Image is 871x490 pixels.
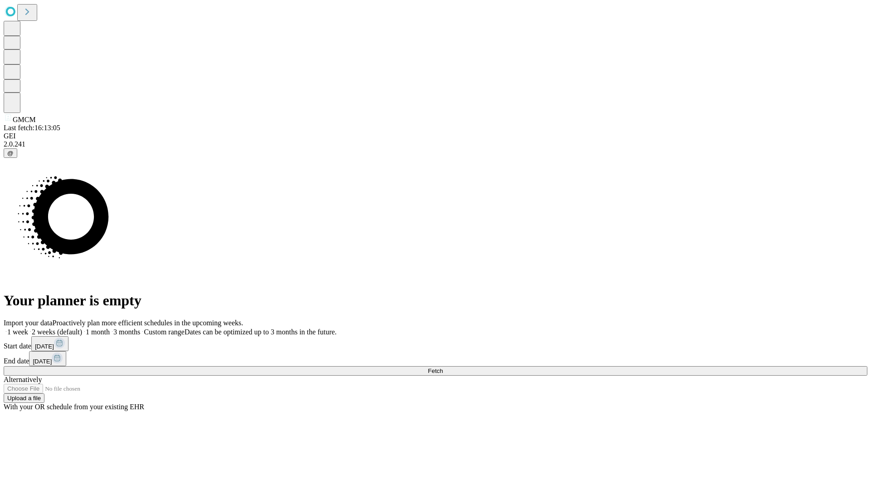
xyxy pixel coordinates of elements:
[4,140,867,148] div: 2.0.241
[4,376,42,383] span: Alternatively
[4,292,867,309] h1: Your planner is empty
[7,328,28,336] span: 1 week
[33,358,52,365] span: [DATE]
[4,132,867,140] div: GEI
[4,366,867,376] button: Fetch
[86,328,110,336] span: 1 month
[32,328,82,336] span: 2 weeks (default)
[13,116,36,123] span: GMCM
[4,148,17,158] button: @
[4,351,867,366] div: End date
[4,393,44,403] button: Upload a file
[4,319,53,327] span: Import your data
[428,367,443,374] span: Fetch
[4,336,867,351] div: Start date
[29,351,66,366] button: [DATE]
[185,328,337,336] span: Dates can be optimized up to 3 months in the future.
[4,403,144,411] span: With your OR schedule from your existing EHR
[35,343,54,350] span: [DATE]
[144,328,184,336] span: Custom range
[113,328,140,336] span: 3 months
[4,124,60,132] span: Last fetch: 16:13:05
[7,150,14,157] span: @
[31,336,69,351] button: [DATE]
[53,319,243,327] span: Proactively plan more efficient schedules in the upcoming weeks.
